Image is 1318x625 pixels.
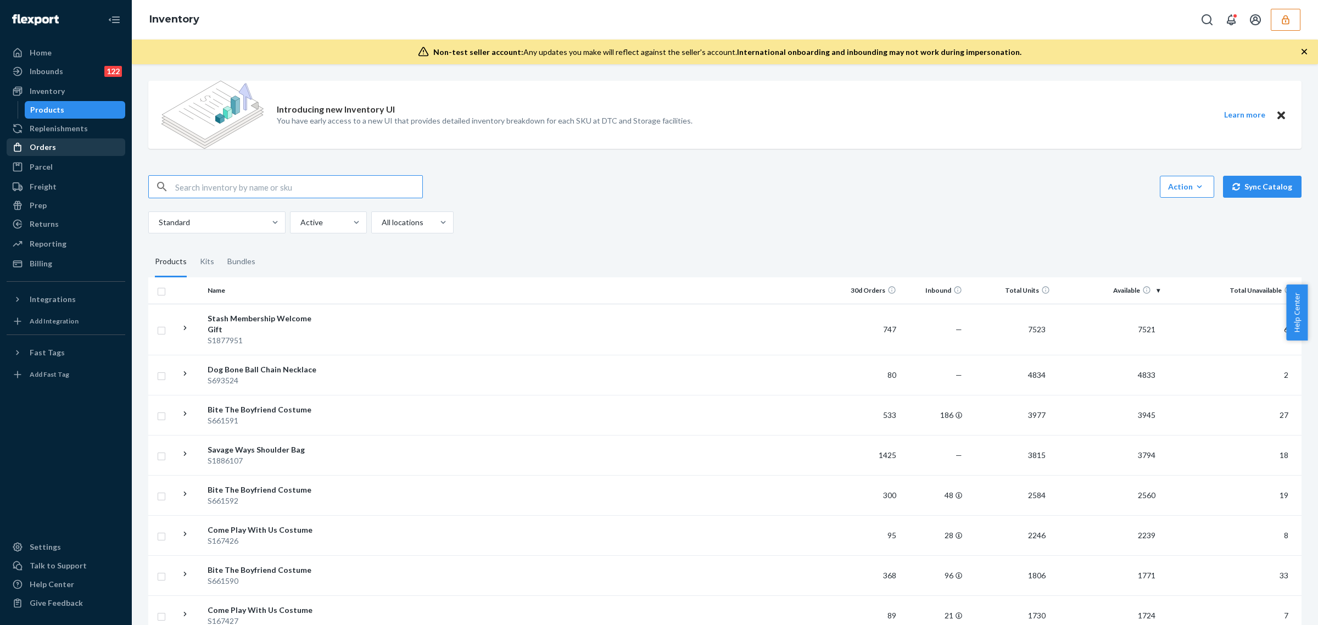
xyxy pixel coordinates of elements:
[30,238,66,249] div: Reporting
[208,415,322,426] div: S661591
[835,395,901,435] td: 533
[835,475,901,515] td: 300
[12,14,59,25] img: Flexport logo
[203,277,327,304] th: Name
[1275,571,1293,580] span: 33
[7,557,125,574] a: Talk to Support
[30,598,83,609] div: Give Feedback
[7,538,125,556] a: Settings
[1024,611,1050,620] span: 1730
[1133,410,1160,420] span: 3945
[967,277,1054,304] th: Total Units
[835,515,901,555] td: 95
[30,294,76,305] div: Integrations
[1054,277,1164,304] th: Available
[208,335,322,346] div: S1877951
[30,316,79,326] div: Add Integration
[149,13,199,25] a: Inventory
[835,555,901,595] td: 368
[208,605,322,616] div: Come Play With Us Costume
[7,82,125,100] a: Inventory
[1024,370,1050,380] span: 4834
[208,404,322,415] div: Bite The Boyfriend Costume
[7,255,125,272] a: Billing
[208,313,322,335] div: Stash Membership Welcome Gift
[175,176,422,198] input: Search inventory by name or sku
[381,217,382,228] input: All locations
[30,161,53,172] div: Parcel
[208,375,322,386] div: S693524
[7,158,125,176] a: Parcel
[901,277,967,304] th: Inbound
[7,63,125,80] a: Inbounds122
[208,484,322,495] div: Bite The Boyfriend Costume
[835,435,901,475] td: 1425
[901,475,967,515] td: 48
[103,9,125,31] button: Close Navigation
[1133,490,1160,500] span: 2560
[956,325,962,334] span: —
[30,200,47,211] div: Prep
[1024,450,1050,460] span: 3815
[208,364,322,375] div: Dog Bone Ball Chain Necklace
[1275,450,1293,460] span: 18
[208,535,322,546] div: S167426
[1024,325,1050,334] span: 7523
[299,217,300,228] input: Active
[30,579,74,590] div: Help Center
[1133,531,1160,540] span: 2239
[901,555,967,595] td: 96
[1280,531,1293,540] span: 8
[7,215,125,233] a: Returns
[835,304,901,355] td: 747
[208,576,322,587] div: S661590
[7,235,125,253] a: Reporting
[7,312,125,330] a: Add Integration
[30,181,57,192] div: Freight
[277,103,395,116] p: Introducing new Inventory UI
[1274,108,1288,122] button: Close
[30,542,61,553] div: Settings
[30,219,59,230] div: Returns
[30,142,56,153] div: Orders
[1275,490,1293,500] span: 19
[30,123,88,134] div: Replenishments
[1160,176,1214,198] button: Action
[155,247,187,277] div: Products
[7,178,125,196] a: Freight
[737,47,1021,57] span: International onboarding and inbounding may not work during impersonation.
[1024,490,1050,500] span: 2584
[1286,284,1308,341] button: Help Center
[30,47,52,58] div: Home
[208,455,322,466] div: S1886107
[433,47,1021,58] div: Any updates you make will reflect against the seller's account.
[30,258,52,269] div: Billing
[7,197,125,214] a: Prep
[30,66,63,77] div: Inbounds
[1133,571,1160,580] span: 1771
[208,495,322,506] div: S661592
[277,115,692,126] p: You have early access to a new UI that provides detailed inventory breakdown for each SKU at DTC ...
[1133,370,1160,380] span: 4833
[1280,611,1293,620] span: 7
[7,594,125,612] button: Give Feedback
[208,565,322,576] div: Bite The Boyfriend Costume
[1275,410,1293,420] span: 27
[1164,277,1302,304] th: Total Unavailable
[208,444,322,455] div: Savage Ways Shoulder Bag
[104,66,122,77] div: 122
[200,247,214,277] div: Kits
[956,370,962,380] span: —
[208,524,322,535] div: Come Play With Us Costume
[956,450,962,460] span: —
[901,395,967,435] td: 186
[25,101,126,119] a: Products
[7,576,125,593] a: Help Center
[1168,181,1206,192] div: Action
[7,120,125,137] a: Replenishments
[30,86,65,97] div: Inventory
[1024,571,1050,580] span: 1806
[30,347,65,358] div: Fast Tags
[30,370,69,379] div: Add Fast Tag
